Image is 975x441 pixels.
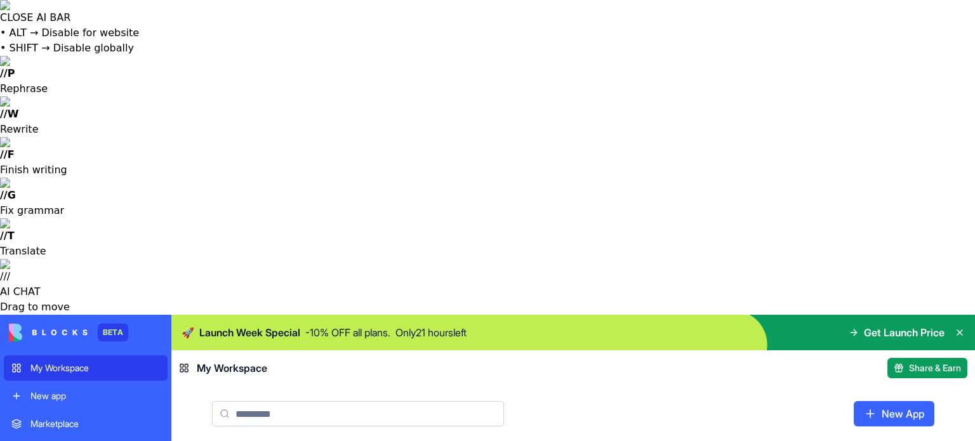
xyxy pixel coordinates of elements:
a: Marketplace [4,411,168,437]
p: - 10 % OFF all plans. [305,325,390,340]
div: BETA [98,324,128,341]
p: Only 21 hours left [395,325,467,340]
a: BETA [9,324,128,341]
div: New app [30,390,160,402]
a: New app [4,383,168,409]
span: 🚀 [182,325,194,340]
img: Background [171,315,975,350]
a: New App [854,401,934,426]
span: Get Launch Price [864,325,945,340]
span: Share & Earn [909,362,961,374]
div: My Workspace [30,362,160,374]
a: My Workspace [4,355,168,381]
button: Share & Earn [887,358,967,378]
span: My Workspace [197,360,267,376]
div: Marketplace [30,418,160,430]
span: Launch Week Special [199,325,300,340]
img: logo [9,324,88,341]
